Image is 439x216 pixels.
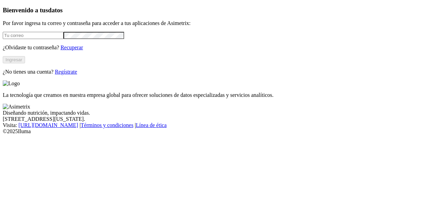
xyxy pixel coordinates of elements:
[55,69,77,75] a: Regístrate
[3,80,20,87] img: Logo
[81,122,133,128] a: Términos y condiciones
[136,122,167,128] a: Línea de ética
[3,110,436,116] div: Diseñando nutrición, impactando vidas.
[48,7,63,14] span: datos
[3,116,436,122] div: [STREET_ADDRESS][US_STATE].
[3,69,436,75] p: ¿No tienes una cuenta?
[3,122,436,128] div: Visita : | |
[3,45,436,51] p: ¿Olvidaste tu contraseña?
[19,122,78,128] a: [URL][DOMAIN_NAME]
[3,32,63,39] input: Tu correo
[3,56,25,63] button: Ingresar
[3,7,436,14] h3: Bienvenido a tus
[3,92,436,98] p: La tecnología que creamos en nuestra empresa global para ofrecer soluciones de datos especializad...
[3,128,436,135] div: © 2025 Iluma
[3,104,30,110] img: Asimetrix
[60,45,83,50] a: Recuperar
[3,20,436,26] p: Por favor ingresa tu correo y contraseña para acceder a tus aplicaciones de Asimetrix:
